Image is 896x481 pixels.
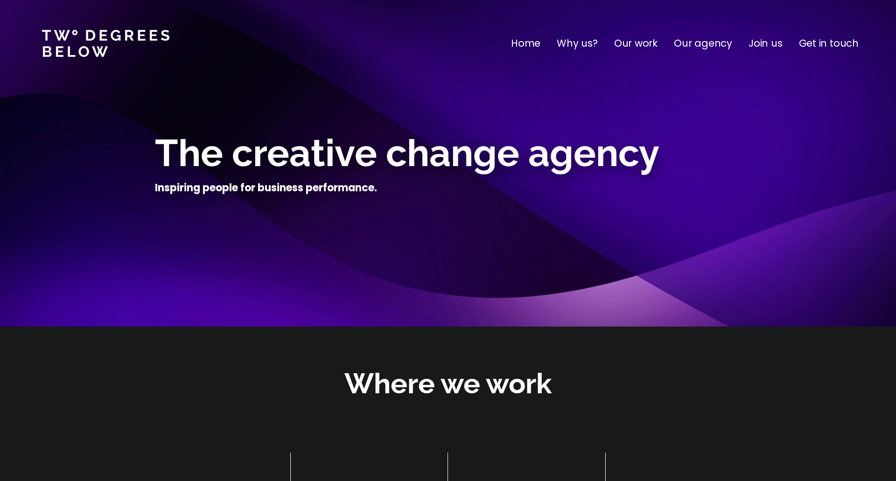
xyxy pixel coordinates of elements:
a: Our agency [674,36,732,51]
a: Get in touch [799,36,859,51]
a: Join us [749,36,783,51]
span: The creative change agency [155,131,659,175]
a: Home [511,36,540,51]
a: Our work [614,36,658,51]
h2: Where we work [344,365,552,403]
h4: Inspiring people for business performance. [155,181,377,195]
a: Why us? [557,36,598,51]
